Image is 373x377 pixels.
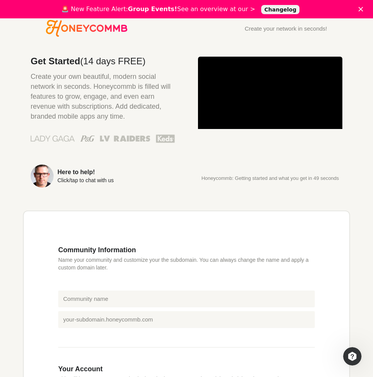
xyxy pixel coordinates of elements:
div: Close [358,7,366,11]
h3: Community Information [58,246,315,254]
h2: Get Started [31,57,175,66]
a: Here to help!Click/tap to chat with us [31,165,175,188]
img: Sean [31,165,54,188]
img: Lady Gaga [31,133,75,144]
div: 🚨 New Feature Alert: See an overview at our > [61,5,255,13]
h3: Your Account [58,365,315,373]
b: Group Events! [128,5,177,13]
input: your-subdomain.honeycommb.com [58,311,315,328]
svg: Honeycommb [46,20,128,37]
img: Procter & Gamble [80,135,95,142]
div: Create your network in seconds! [245,26,327,31]
a: Go to Honeycommb homepage [46,20,128,37]
img: Las Vegas Raiders [100,135,150,142]
p: Create your own beautiful, modern social network in seconds. Honeycommb is filled will features t... [31,72,175,121]
p: Honeycommb: Getting started and what you get in 49 seconds [198,176,342,181]
span: (14 days FREE) [80,56,146,66]
input: Community name [58,291,315,307]
div: Click/tap to chat with us [57,178,114,183]
img: Keds [156,134,175,144]
div: Here to help! [57,169,114,175]
p: Name your community and customize your the subdomain. You can always change the name and apply a ... [58,256,315,271]
a: Changelog [261,5,299,14]
iframe: Intercom live chat [343,347,362,366]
